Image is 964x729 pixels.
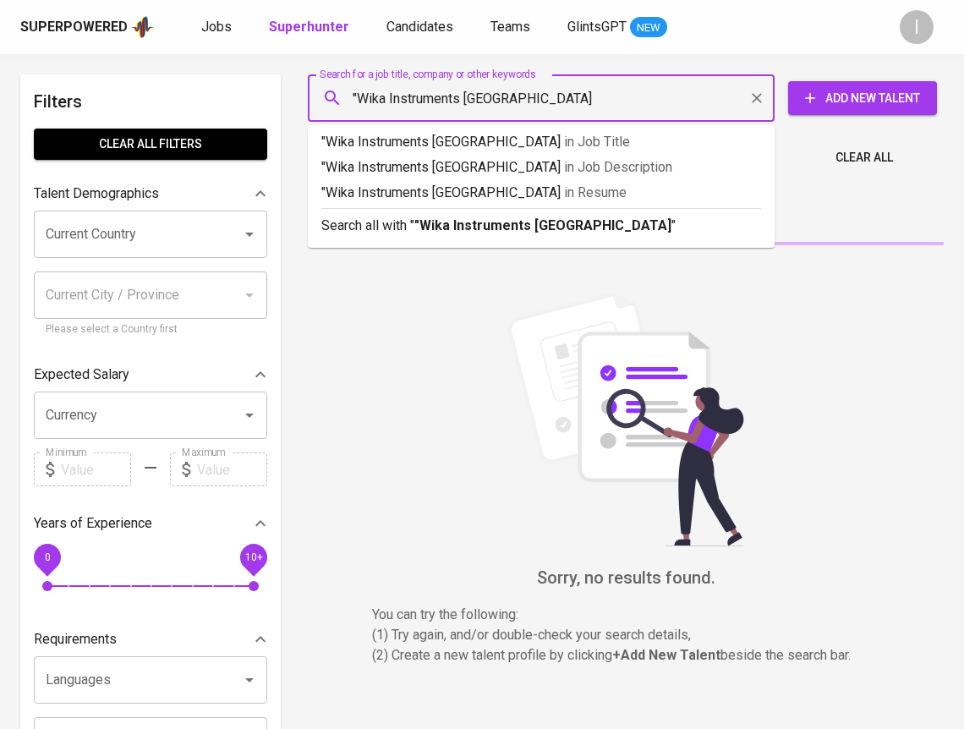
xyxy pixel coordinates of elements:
button: Clear All [829,142,900,173]
b: + Add New Talent [612,647,720,663]
span: 10+ [244,551,262,563]
button: Clear All filters [34,129,267,160]
p: Talent Demographics [34,184,159,204]
span: Clear All filters [47,134,254,155]
p: (2) Create a new talent profile by clicking beside the search bar. [372,645,879,666]
span: in Resume [564,184,627,200]
button: Open [238,403,261,427]
p: Search all with " " [321,216,761,236]
div: I [900,10,934,44]
p: (1) Try again, and/or double-check your search details, [372,625,879,645]
span: Add New Talent [802,88,923,109]
button: Clear [745,86,769,110]
p: Years of Experience [34,513,152,534]
span: in Job Title [564,134,630,150]
button: Add New Talent [788,81,937,115]
input: Value [197,452,267,486]
a: Superpoweredapp logo [20,14,154,40]
div: Expected Salary [34,358,267,392]
span: NEW [630,19,667,36]
a: Candidates [386,17,457,38]
b: "Wika Instruments [GEOGRAPHIC_DATA] [414,217,671,233]
button: Open [238,222,261,246]
b: Superhunter [269,19,349,35]
div: Years of Experience [34,507,267,540]
a: Jobs [201,17,235,38]
span: in Job Description [564,159,672,175]
div: Superpowered [20,18,128,37]
p: Requirements [34,629,117,650]
a: Superhunter [269,17,353,38]
div: Requirements [34,622,267,656]
img: file_searching.svg [499,293,753,546]
span: 0 [44,551,50,563]
p: "Wika Instruments [GEOGRAPHIC_DATA] [321,183,761,203]
p: Please select a Country first [46,321,255,338]
p: "Wika Instruments [GEOGRAPHIC_DATA] [321,132,761,152]
input: Value [61,452,131,486]
p: "Wika Instruments [GEOGRAPHIC_DATA] [321,157,761,178]
h6: Filters [34,88,267,115]
span: Candidates [386,19,453,35]
img: app logo [131,14,154,40]
a: GlintsGPT NEW [567,17,667,38]
button: Open [238,668,261,692]
a: Teams [490,17,534,38]
span: Clear All [835,147,893,168]
p: Expected Salary [34,364,129,385]
p: You can try the following : [372,605,879,625]
div: Talent Demographics [34,177,267,211]
span: GlintsGPT [567,19,627,35]
h6: Sorry, no results found. [308,564,944,591]
span: Jobs [201,19,232,35]
span: Teams [490,19,530,35]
